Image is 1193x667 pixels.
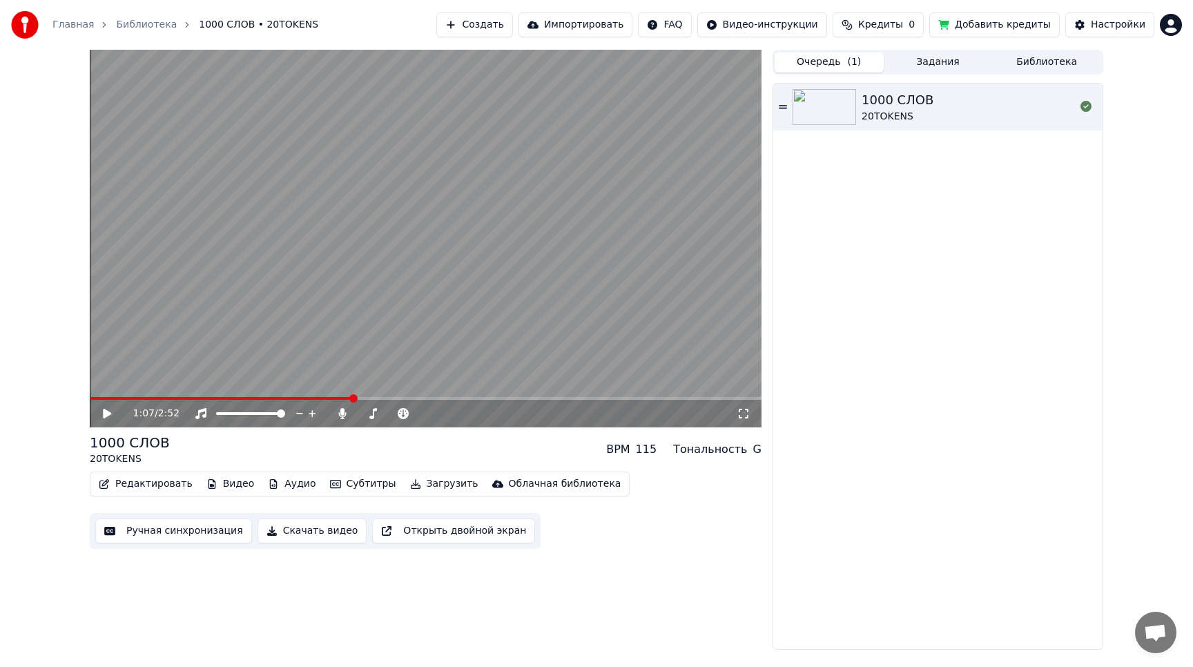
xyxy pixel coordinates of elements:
[372,519,535,543] button: Открыть двойной экран
[697,12,827,37] button: Видео-инструкции
[753,441,761,458] div: G
[1091,18,1145,32] div: Настройки
[518,12,633,37] button: Импортировать
[673,441,747,458] div: Тональность
[262,474,321,494] button: Аудио
[90,452,170,466] div: 20TOKENS
[775,52,884,72] button: Очередь
[606,441,630,458] div: BPM
[436,12,512,37] button: Создать
[405,474,484,494] button: Загрузить
[90,433,170,452] div: 1000 СЛОВ
[158,407,180,420] span: 2:52
[199,18,318,32] span: 1000 СЛОВ • 20TOKENS
[52,18,318,32] nav: breadcrumb
[324,474,402,494] button: Субтитры
[258,519,367,543] button: Скачать видео
[509,477,621,491] div: Облачная библиотека
[847,55,861,69] span: ( 1 )
[52,18,94,32] a: Главная
[862,90,933,110] div: 1000 СЛОВ
[833,12,924,37] button: Кредиты0
[1135,612,1176,653] div: Открытый чат
[929,12,1060,37] button: Добавить кредиты
[1065,12,1154,37] button: Настройки
[11,11,39,39] img: youka
[95,519,252,543] button: Ручная синхронизация
[638,12,691,37] button: FAQ
[862,110,933,124] div: 20TOKENS
[992,52,1101,72] button: Библиотека
[133,407,166,420] div: /
[93,474,198,494] button: Редактировать
[201,474,260,494] button: Видео
[909,18,915,32] span: 0
[884,52,993,72] button: Задания
[636,441,657,458] div: 115
[858,18,903,32] span: Кредиты
[116,18,177,32] a: Библиотека
[133,407,155,420] span: 1:07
